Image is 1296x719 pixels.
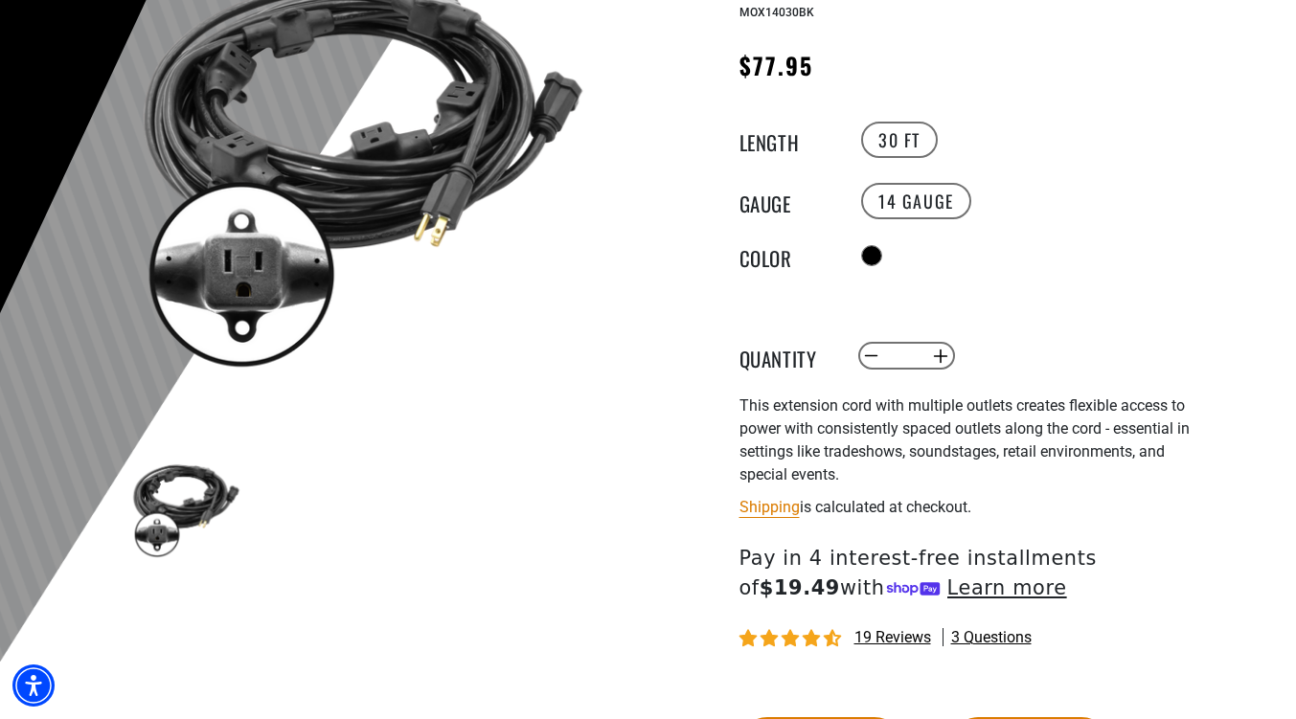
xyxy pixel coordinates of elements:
span: This extension cord with multiple outlets creates flexible access to power with consistently spac... [739,396,1190,483]
img: black [130,450,241,561]
span: 4.68 stars [739,630,845,648]
span: MOX14030BK [739,6,814,19]
legend: Color [739,243,835,268]
legend: Length [739,127,835,152]
label: 30 FT [861,122,938,158]
span: $77.95 [739,48,813,82]
legend: Gauge [739,189,835,213]
span: 19 reviews [854,628,931,646]
label: Quantity [739,344,835,369]
div: Accessibility Menu [12,664,55,707]
a: Shipping [739,498,800,516]
span: 3 questions [951,627,1032,648]
label: 14 Gauge [861,183,971,219]
div: is calculated at checkout. [739,494,1209,520]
